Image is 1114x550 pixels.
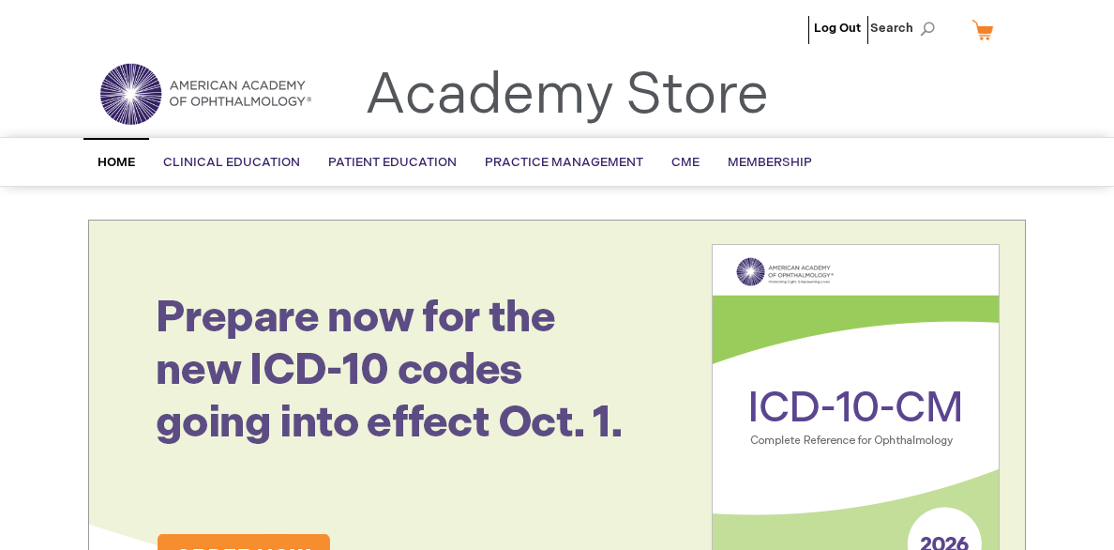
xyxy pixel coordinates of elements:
span: Clinical Education [163,155,300,170]
span: Membership [728,155,812,170]
a: Academy Store [365,62,769,130]
span: CME [671,155,700,170]
span: Home [98,155,135,170]
span: Practice Management [485,155,643,170]
span: Patient Education [328,155,457,170]
span: Search [870,9,941,47]
a: Log Out [814,21,861,36]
